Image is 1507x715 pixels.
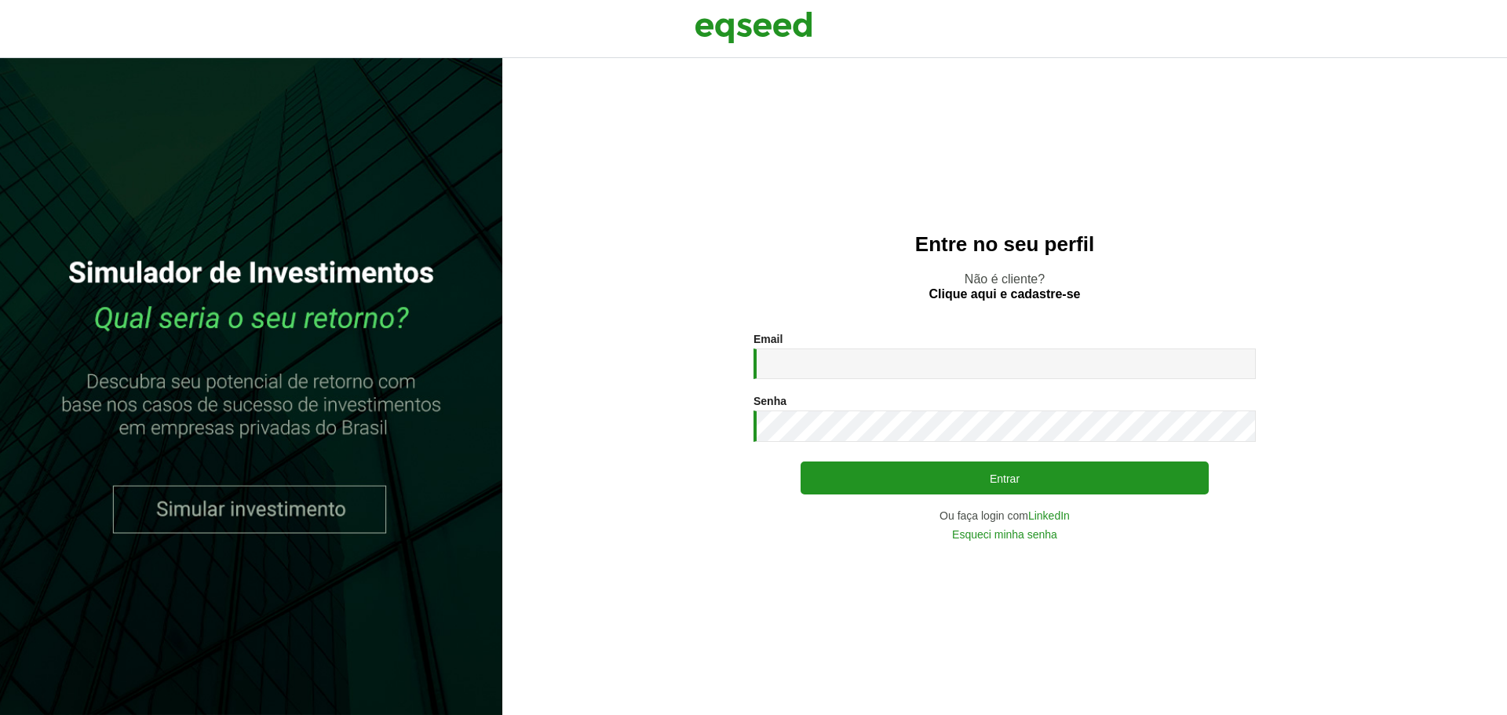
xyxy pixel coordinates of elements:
[929,288,1081,301] a: Clique aqui e cadastre-se
[801,461,1209,494] button: Entrar
[753,396,786,407] label: Senha
[753,510,1256,521] div: Ou faça login com
[952,529,1057,540] a: Esqueci minha senha
[534,272,1476,301] p: Não é cliente?
[695,8,812,47] img: EqSeed Logo
[534,233,1476,256] h2: Entre no seu perfil
[1028,510,1070,521] a: LinkedIn
[753,334,783,345] label: Email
